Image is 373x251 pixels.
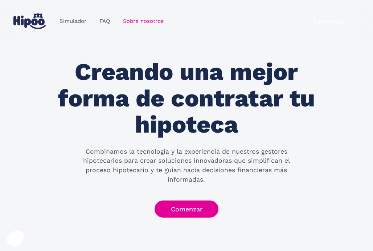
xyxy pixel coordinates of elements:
[297,13,361,30] a: Comenzar
[70,147,303,184] p: Combinamos la tecnología y la experiencia de nuestros gestores hipotecarios para crear soluciones...
[12,11,47,32] a: home
[93,14,116,28] a: FAQ
[116,14,170,28] a: Sobre nosotros
[49,59,324,138] h1: Creando una mejor forma de contratar tu hipoteca
[155,201,219,218] a: Comenzar
[53,14,93,28] a: Simulador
